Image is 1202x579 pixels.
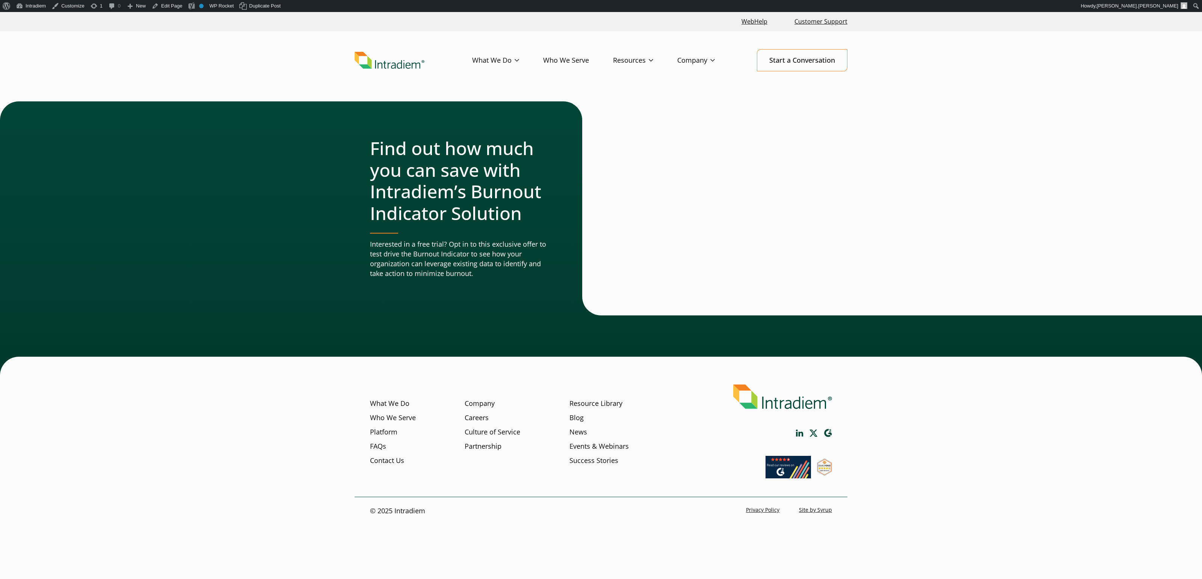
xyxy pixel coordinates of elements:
[472,50,543,71] a: What We Do
[370,442,386,451] a: FAQs
[370,456,404,466] a: Contact Us
[817,469,832,478] a: Link opens in a new window
[355,52,424,69] img: Intradiem
[733,384,832,409] img: Intradiem
[370,413,416,423] a: Who We Serve
[757,49,847,71] a: Start a Conversation
[465,399,495,409] a: Company
[809,430,818,437] a: Link opens in a new window
[746,506,779,513] a: Privacy Policy
[465,442,501,451] a: Partnership
[766,471,811,480] a: Link opens in a new window
[569,427,587,437] a: News
[370,137,552,224] h2: Find out how much you can save with Intradiem’s Burnout Indicator Solution
[199,4,204,8] div: No index
[370,399,409,409] a: What We Do
[1097,3,1178,9] span: [PERSON_NAME].[PERSON_NAME]
[569,399,622,409] a: Resource Library
[569,456,618,466] a: Success Stories
[465,413,489,423] a: Careers
[796,430,803,437] a: Link opens in a new window
[569,442,629,451] a: Events & Webinars
[817,458,832,476] img: SourceForge User Reviews
[370,240,552,279] p: Interested in a free trial? Opt in to this exclusive offer to test drive the Burnout Indicator to...
[370,427,397,437] a: Platform
[355,52,472,69] a: Link to homepage of Intradiem
[766,456,811,478] img: Read our reviews on G2
[677,50,739,71] a: Company
[738,14,770,30] a: Link opens in a new window
[824,429,832,437] a: Link opens in a new window
[569,413,584,423] a: Blog
[370,506,425,516] p: © 2025 Intradiem
[799,506,832,513] a: Site by Syrup
[791,14,850,30] a: Customer Support
[543,50,613,71] a: Who We Serve
[465,427,520,437] a: Culture of Service
[613,50,677,71] a: Resources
